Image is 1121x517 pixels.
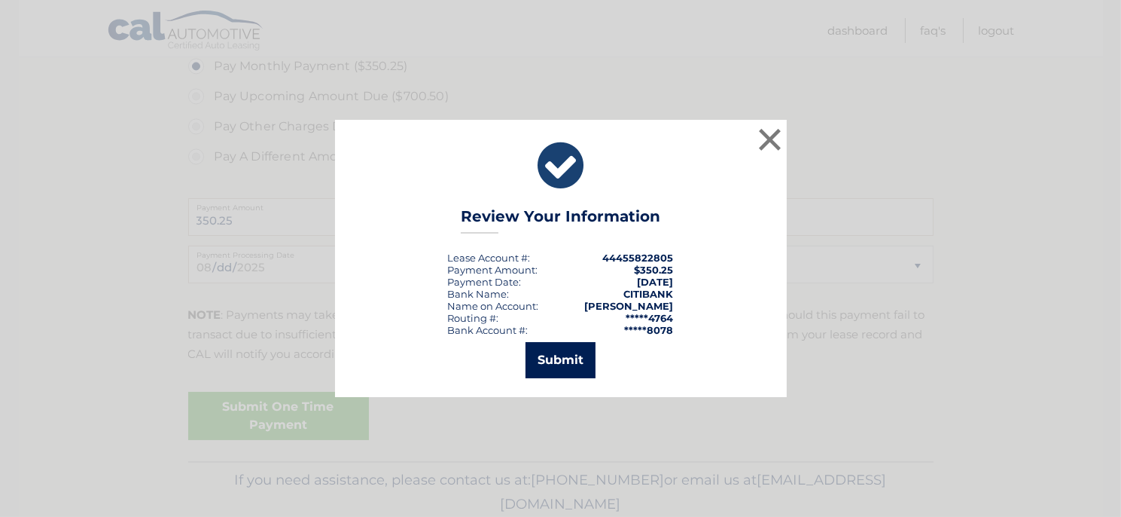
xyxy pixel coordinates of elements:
strong: 44455822805 [603,252,674,264]
strong: [PERSON_NAME] [585,300,674,312]
span: [DATE] [638,276,674,288]
div: Bank Account #: [448,324,529,336]
strong: CITIBANK [624,288,674,300]
div: : [448,276,522,288]
div: Name on Account: [448,300,539,312]
div: Payment Amount: [448,264,538,276]
span: Payment Date [448,276,519,288]
div: Bank Name: [448,288,510,300]
div: Lease Account #: [448,252,531,264]
button: Submit [525,342,596,378]
h3: Review Your Information [461,207,660,234]
span: $350.25 [635,264,674,276]
button: × [755,124,785,154]
div: Routing #: [448,312,499,324]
